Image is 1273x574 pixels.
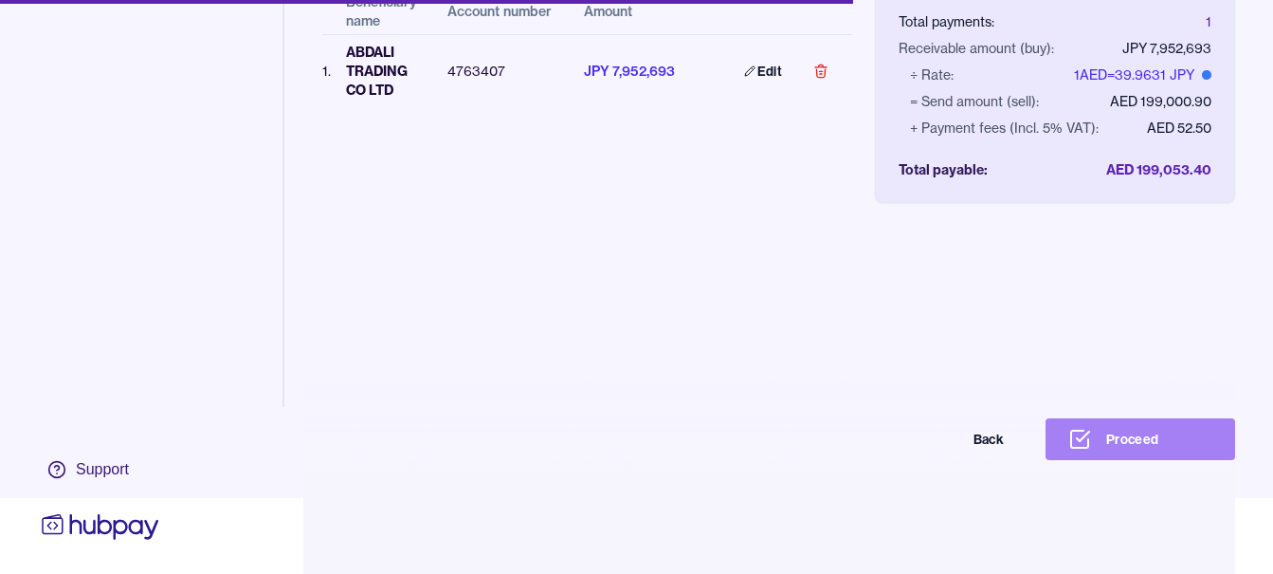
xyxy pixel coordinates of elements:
td: 1 . [322,34,331,107]
div: 1 AED = 39.9631 JPY [1074,65,1211,84]
td: 4763407 [432,34,569,107]
div: Support [76,459,129,480]
div: Total payable: [899,160,988,179]
div: ÷ Rate: [910,65,954,84]
div: Receivable amount (buy): [899,39,1054,58]
button: Back [837,418,1027,460]
button: Proceed [1046,418,1235,460]
div: Total payments: [899,12,994,31]
td: JPY 7,952,693 [569,34,706,107]
div: + Payment fees (Incl. 5% VAT): [910,119,1099,138]
a: Support [38,450,163,490]
a: Edit [721,50,805,92]
div: AED 52.50 [1147,119,1211,138]
div: = Send amount (sell): [910,92,1039,111]
div: 1 [1206,12,1211,31]
div: AED 199,000.90 [1110,92,1211,111]
div: AED 199,053.40 [1106,160,1211,179]
div: JPY 7,952,693 [1122,39,1211,58]
td: ABDALI TRADING CO LTD [331,34,432,107]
